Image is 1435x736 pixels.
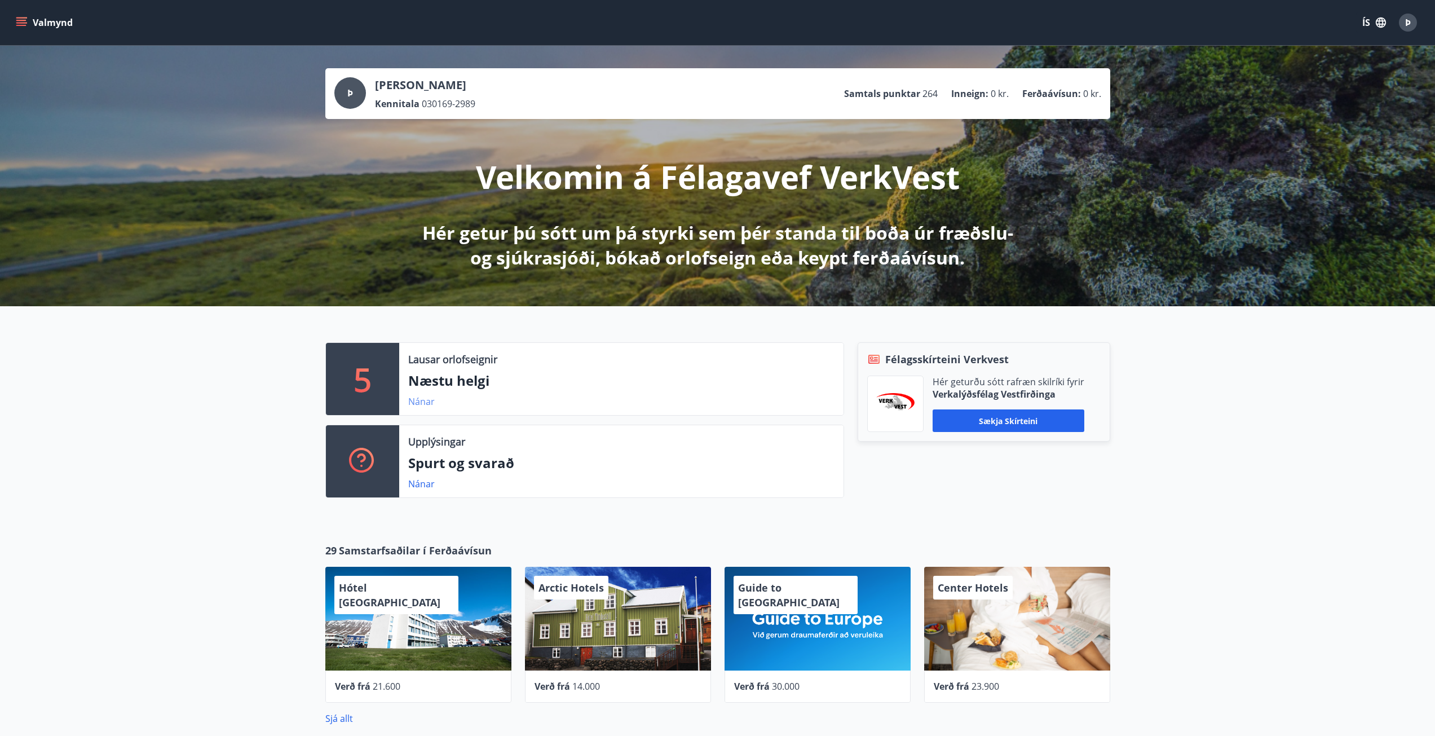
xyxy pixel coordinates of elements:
span: 0 kr. [991,87,1009,100]
span: 21.600 [373,680,400,693]
span: Verð frá [934,680,969,693]
p: Upplýsingar [408,434,465,449]
p: 5 [354,358,372,400]
span: Þ [347,87,353,99]
span: 23.900 [972,680,999,693]
a: Nánar [408,478,435,490]
span: 264 [922,87,938,100]
span: 29 [325,543,337,558]
p: Inneign : [951,87,988,100]
button: Sækja skírteini [933,409,1084,432]
span: Félagsskírteini Verkvest [885,352,1009,367]
p: Velkomin á Félagavef VerkVest [476,155,960,198]
a: Nánar [408,395,435,408]
span: Þ [1405,16,1411,29]
img: jihgzMk4dcgjRAW2aMgpbAqQEG7LZi0j9dOLAUvz.png [876,393,915,415]
span: 030169-2989 [422,98,475,110]
span: Center Hotels [938,581,1008,594]
span: Hótel [GEOGRAPHIC_DATA] [339,581,440,609]
a: Sjá allt [325,712,353,725]
span: Guide to [GEOGRAPHIC_DATA] [738,581,840,609]
p: Spurt og svarað [408,453,834,473]
p: Ferðaávísun : [1022,87,1081,100]
span: Verð frá [535,680,570,693]
span: Samstarfsaðilar í Ferðaávísun [339,543,492,558]
p: Kennitala [375,98,420,110]
p: Lausar orlofseignir [408,352,497,367]
button: Þ [1394,9,1421,36]
p: Samtals punktar [844,87,920,100]
span: Verð frá [335,680,370,693]
p: Hér getur þú sótt um þá styrki sem þér standa til boða úr fræðslu- og sjúkrasjóði, bókað orlofsei... [420,221,1015,270]
p: Næstu helgi [408,371,834,390]
span: 30.000 [772,680,800,693]
p: [PERSON_NAME] [375,77,475,93]
span: 14.000 [572,680,600,693]
span: Arctic Hotels [538,581,604,594]
span: Verð frá [734,680,770,693]
button: ÍS [1356,12,1392,33]
p: Hér geturðu sótt rafræn skilríki fyrir [933,376,1084,388]
span: 0 kr. [1083,87,1101,100]
p: Verkalýðsfélag Vestfirðinga [933,388,1084,400]
button: menu [14,12,77,33]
